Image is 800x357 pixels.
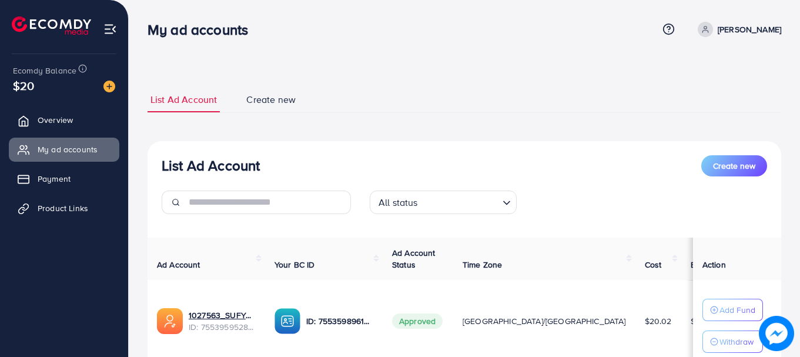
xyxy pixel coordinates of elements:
span: Ad Account [157,259,200,271]
img: menu [103,22,117,36]
span: My ad accounts [38,144,98,155]
img: ic-ads-acc.e4c84228.svg [157,308,183,334]
img: image [760,317,792,349]
span: [GEOGRAPHIC_DATA]/[GEOGRAPHIC_DATA] [463,315,626,327]
span: Action [702,259,726,271]
div: <span class='underline'>1027563_SUFYAN MANSHA_1758793344377</span></br>7553959528459452424 [189,309,256,333]
a: Product Links [9,196,119,220]
span: Ad Account Status [392,247,436,271]
span: Your BC ID [275,259,315,271]
span: $20.02 [645,315,672,327]
span: Overview [38,114,73,126]
input: Search for option [421,192,498,211]
a: Overview [9,108,119,132]
span: Create new [246,93,296,106]
p: Add Fund [719,303,755,317]
img: ic-ba-acc.ded83a64.svg [275,308,300,334]
a: [PERSON_NAME] [693,22,781,37]
span: Ecomdy Balance [13,65,76,76]
button: Withdraw [702,331,763,353]
a: Payment [9,167,119,191]
a: My ad accounts [9,138,119,161]
span: Product Links [38,202,88,214]
span: List Ad Account [150,93,217,106]
span: Approved [392,313,443,329]
p: ID: 7553598961229856785 [306,314,373,328]
img: image [103,81,115,92]
span: Payment [38,173,71,185]
p: Withdraw [719,335,754,349]
a: 1027563_SUFYAN MANSHA_1758793344377 [189,309,256,321]
span: All status [376,194,420,211]
span: Create new [713,160,755,172]
span: ID: 7553959528459452424 [189,321,256,333]
button: Create new [701,155,767,176]
button: Add Fund [702,299,763,321]
p: [PERSON_NAME] [718,22,781,36]
span: Time Zone [463,259,502,271]
div: Search for option [370,191,517,214]
span: Cost [645,259,662,271]
span: $20 [13,77,34,94]
h3: List Ad Account [162,157,260,174]
h3: My ad accounts [148,21,257,38]
img: logo [12,16,91,35]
